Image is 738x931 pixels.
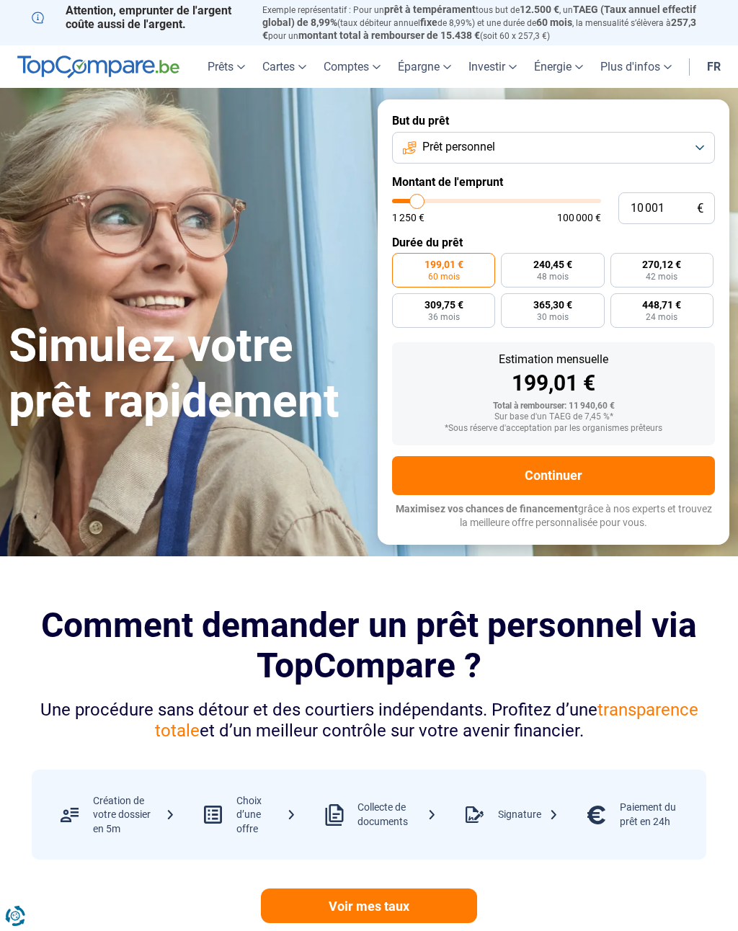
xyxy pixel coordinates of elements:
[420,17,437,28] span: fixe
[557,213,601,223] span: 100 000 €
[392,236,715,249] label: Durée du prêt
[422,139,495,155] span: Prêt personnel
[262,4,696,28] span: TAEG (Taux annuel effectif global) de 8,99%
[155,700,698,741] span: transparence totale
[17,55,179,79] img: TopCompare
[396,503,578,514] span: Maximisez vos chances de financement
[404,412,703,422] div: Sur base d'un TAEG de 7,45 %*
[404,401,703,411] div: Total à rembourser: 11 940,60 €
[93,794,175,837] div: Création de votre dossier en 5m
[32,700,706,741] div: Une procédure sans détour et des courtiers indépendants. Profitez d’une et d’un meilleur contrôle...
[592,45,680,88] a: Plus d'infos
[357,801,437,829] div: Collecte de documents
[315,45,389,88] a: Comptes
[392,213,424,223] span: 1 250 €
[404,354,703,365] div: Estimation mensuelle
[199,45,254,88] a: Prêts
[646,272,677,281] span: 42 mois
[392,132,715,164] button: Prêt personnel
[424,259,463,269] span: 199,01 €
[262,17,696,41] span: 257,3 €
[9,318,360,429] h1: Simulez votre prêt rapidement
[428,313,460,321] span: 36 mois
[404,373,703,394] div: 199,01 €
[520,4,559,15] span: 12.500 €
[254,45,315,88] a: Cartes
[428,272,460,281] span: 60 mois
[537,272,569,281] span: 48 mois
[698,45,729,88] a: fr
[384,4,476,15] span: prêt à tempérament
[537,313,569,321] span: 30 mois
[533,300,572,310] span: 365,30 €
[533,259,572,269] span: 240,45 €
[392,175,715,189] label: Montant de l'emprunt
[525,45,592,88] a: Énergie
[392,114,715,128] label: But du prêt
[262,4,706,42] p: Exemple représentatif : Pour un tous but de , un (taux débiteur annuel de 8,99%) et une durée de ...
[424,300,463,310] span: 309,75 €
[620,801,692,829] div: Paiement du prêt en 24h
[392,456,715,495] button: Continuer
[32,605,706,685] h2: Comment demander un prêt personnel via TopCompare ?
[298,30,480,41] span: montant total à rembourser de 15.438 €
[697,202,703,215] span: €
[642,300,681,310] span: 448,71 €
[460,45,525,88] a: Investir
[646,313,677,321] span: 24 mois
[536,17,572,28] span: 60 mois
[392,502,715,530] p: grâce à nos experts et trouvez la meilleure offre personnalisée pour vous.
[498,808,559,822] div: Signature
[261,888,477,923] a: Voir mes taux
[404,424,703,434] div: *Sous réserve d'acceptation par les organismes prêteurs
[389,45,460,88] a: Épargne
[32,4,245,31] p: Attention, emprunter de l'argent coûte aussi de l'argent.
[236,794,296,837] div: Choix d’une offre
[642,259,681,269] span: 270,12 €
